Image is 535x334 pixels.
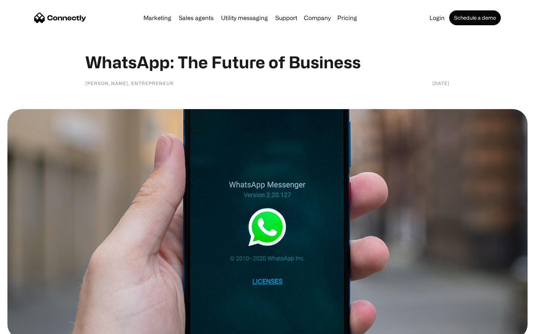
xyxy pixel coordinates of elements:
div: Company [302,13,333,23]
div: [PERSON_NAME], Entrepreneur [85,79,174,87]
a: Schedule a demo [449,10,501,25]
a: home [34,12,86,23]
h1: WhatsApp: The Future of Business [85,52,450,72]
a: Marketing [140,15,174,21]
aside: Language selected: English [7,321,45,331]
ul: Language list [15,321,45,331]
a: Pricing [334,15,360,21]
a: Utility messaging [218,15,271,21]
a: Support [272,15,300,21]
a: Sales agents [176,15,217,21]
div: Company [304,13,331,23]
div: [DATE] [432,79,450,87]
a: Login [427,15,448,21]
